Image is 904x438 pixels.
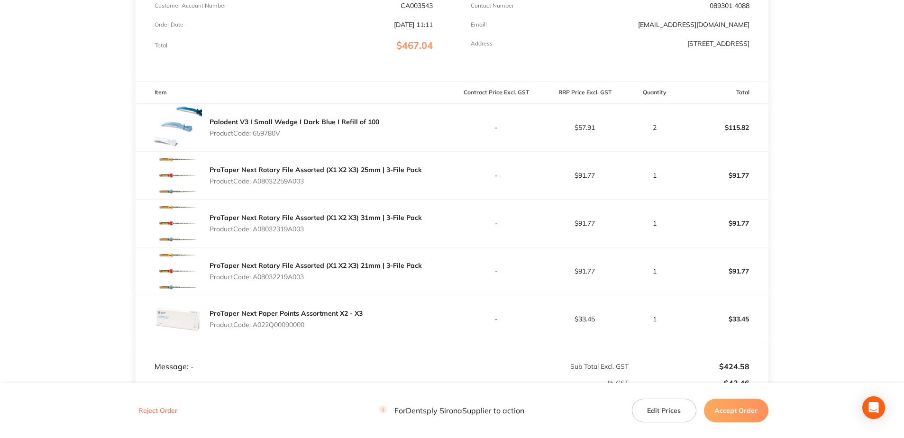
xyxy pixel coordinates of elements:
[630,362,749,371] p: $424.58
[710,2,749,9] p: 089301 4088
[452,82,540,104] th: Contract Price Excl. GST
[541,267,629,275] p: $91.77
[471,40,493,47] p: Address
[680,260,768,283] p: $91.77
[155,200,202,247] img: a3l4eWE1ag
[155,2,226,9] p: Customer Account Number
[540,82,629,104] th: RRP Price Excl. GST
[541,219,629,227] p: $91.77
[452,124,540,131] p: -
[210,273,422,281] p: Product Code: A08032219A003
[680,212,768,235] p: $91.77
[452,315,540,323] p: -
[541,172,629,179] p: $91.77
[541,315,629,323] p: $33.45
[630,172,679,179] p: 1
[210,213,422,222] a: ProTaper Next Rotary File Assorted (X1 X2 X3) 31mm | 3-File Pack
[680,116,768,139] p: $115.82
[155,247,202,295] img: aGhza2E3bQ
[630,219,679,227] p: 1
[452,172,540,179] p: -
[629,82,680,104] th: Quantity
[136,407,180,415] button: Reject Order
[210,165,422,174] a: ProTaper Next Rotary File Assorted (X1 X2 X3) 25mm | 3-File Pack
[452,363,629,370] p: Sub Total Excl. GST
[471,2,514,9] p: Contact Number
[379,406,524,415] p: For Dentsply Sirona Supplier to action
[210,321,363,328] p: Product Code: A022Q00090000
[396,39,433,51] span: $467.04
[471,21,487,28] p: Emaill
[680,82,768,104] th: Total
[630,379,749,387] p: $42.46
[155,104,202,151] img: eWx5cHR3aw
[210,225,422,233] p: Product Code: A08032319A003
[630,267,679,275] p: 1
[210,177,422,185] p: Product Code: A08032259A003
[680,308,768,330] p: $33.45
[210,309,363,318] a: ProTaper Next Paper Points Assortment X2 - X3
[541,124,629,131] p: $57.91
[630,124,679,131] p: 2
[136,82,452,104] th: Item
[155,21,183,28] p: Order Date
[210,261,422,270] a: ProTaper Next Rotary File Assorted (X1 X2 X3) 21mm | 3-File Pack
[632,399,696,422] button: Edit Prices
[210,118,379,126] a: Palodent V3 I Small Wedge I Dark Blue I Refill of 100
[401,2,433,9] p: CA003543
[452,267,540,275] p: -
[452,219,540,227] p: -
[155,295,202,343] img: cTZ1c3p3Zw
[704,399,768,422] button: Accept Order
[210,129,379,137] p: Product Code: 659780V
[394,21,433,28] p: [DATE] 11:11
[680,164,768,187] p: $91.77
[687,40,749,47] p: [STREET_ADDRESS]
[136,343,452,371] td: Message: -
[630,315,679,323] p: 1
[155,152,202,199] img: cGxubjVtNQ
[862,396,885,419] div: Open Intercom Messenger
[136,379,629,387] p: % GST
[155,42,167,49] p: Total
[638,20,749,29] a: [EMAIL_ADDRESS][DOMAIN_NAME]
